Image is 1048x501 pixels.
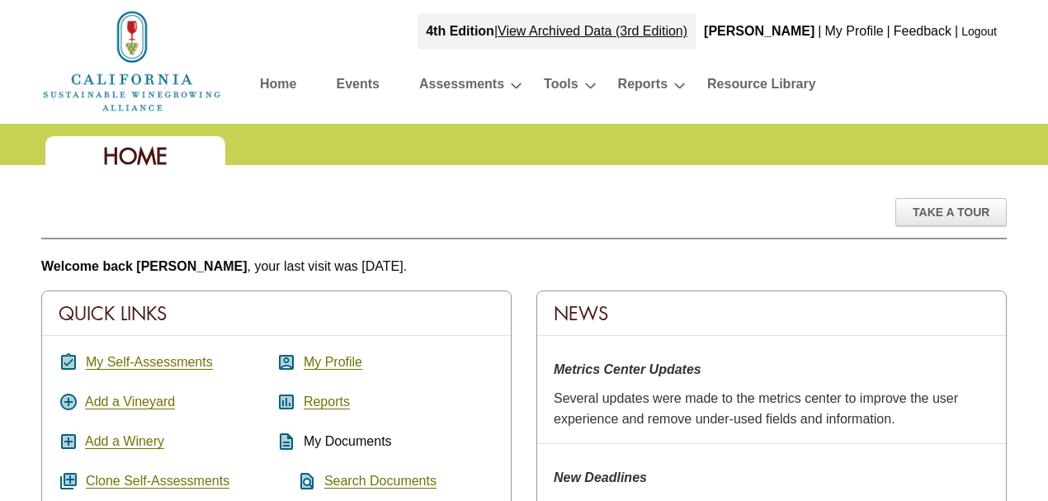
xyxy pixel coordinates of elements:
[418,13,696,50] div: |
[554,362,701,376] strong: Metrics Center Updates
[41,53,223,67] a: Home
[816,13,823,50] div: |
[961,25,997,38] a: Logout
[704,24,814,38] b: [PERSON_NAME]
[85,434,164,449] a: Add a Winery
[103,142,168,171] span: Home
[276,352,296,372] i: account_box
[41,8,223,114] img: logo_cswa2x.png
[618,73,668,102] a: Reports
[304,434,392,448] span: My Documents
[498,24,687,38] a: View Archived Data (3rd Edition)
[41,256,1007,277] p: , your last visit was [DATE].
[953,13,960,50] div: |
[895,198,1007,226] div: Take A Tour
[324,474,437,489] a: Search Documents
[276,392,296,412] i: assessment
[85,395,175,409] a: Add a Vineyard
[824,24,883,38] a: My Profile
[59,392,78,412] i: add_circle
[86,355,213,370] a: My Self-Assessments
[276,432,296,451] i: description
[419,73,504,102] a: Assessments
[885,13,892,50] div: |
[544,73,578,102] a: Tools
[42,291,511,336] div: Quick Links
[276,471,317,491] i: find_in_page
[554,391,958,427] span: Several updates were made to the metrics center to improve the user experience and remove under-u...
[336,73,379,102] a: Events
[59,352,78,372] i: assignment_turned_in
[707,73,816,102] a: Resource Library
[304,395,350,409] a: Reports
[537,291,1006,336] div: News
[304,355,362,370] a: My Profile
[894,24,951,38] a: Feedback
[41,259,248,273] b: Welcome back [PERSON_NAME]
[59,471,78,491] i: queue
[554,470,647,484] strong: New Deadlines
[426,24,494,38] strong: 4th Edition
[86,474,229,489] a: Clone Self-Assessments
[59,432,78,451] i: add_box
[260,73,296,102] a: Home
